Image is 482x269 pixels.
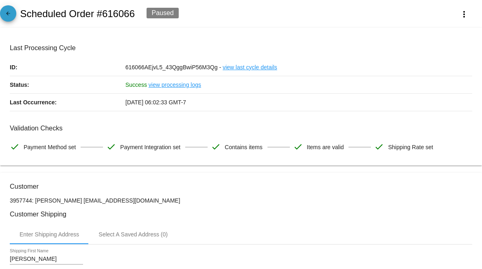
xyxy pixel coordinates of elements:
h3: Customer [10,183,472,190]
mat-icon: check [211,142,221,152]
mat-icon: arrow_back [3,11,13,20]
p: 3957744: [PERSON_NAME] [EMAIL_ADDRESS][DOMAIN_NAME] [10,197,472,204]
mat-icon: check [10,142,20,152]
p: ID: [10,59,125,76]
a: view last cycle details [223,59,277,76]
div: Enter Shipping Address [20,231,79,238]
mat-icon: more_vert [459,9,469,19]
span: Shipping Rate set [388,139,433,156]
span: Contains items [225,139,263,156]
h3: Last Processing Cycle [10,44,472,52]
span: [DATE] 06:02:33 GMT-7 [125,99,186,106]
p: Status: [10,76,125,93]
mat-icon: check [293,142,303,152]
span: Payment Integration set [120,139,180,156]
a: view processing logs [149,76,201,93]
mat-icon: check [374,142,384,152]
h2: Scheduled Order #616066 [20,8,135,20]
input: Shipping First Name [10,256,83,262]
h3: Customer Shipping [10,210,472,218]
span: Items are valid [307,139,344,156]
mat-icon: check [106,142,116,152]
span: 616066AEjvL5_43QggBwiP56M3Qg - [125,64,221,71]
span: Payment Method set [24,139,76,156]
div: Select A Saved Address (0) [99,231,168,238]
h3: Validation Checks [10,124,472,132]
span: Success [125,82,147,88]
p: Last Occurrence: [10,94,125,111]
div: Paused [147,8,178,18]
